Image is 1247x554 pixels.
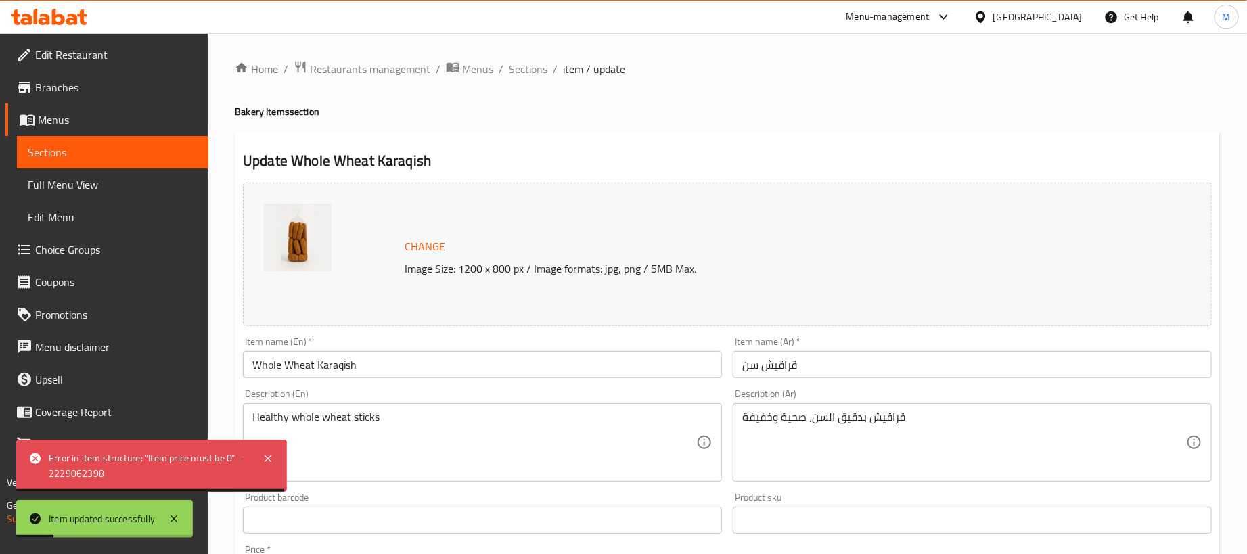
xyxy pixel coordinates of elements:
[252,411,696,475] textarea: Healthy whole wheat sticks
[563,61,625,77] span: item / update
[5,331,208,363] a: Menu disclaimer
[993,9,1083,24] div: [GEOGRAPHIC_DATA]
[35,339,198,355] span: Menu disclaimer
[5,71,208,103] a: Branches
[235,105,1220,118] h4: Bakery Items section
[264,204,332,271] img: %D9%82%D8%B1%D8%A7%D9%82%D9%8A%D8%B4_%D8%B3%D9%86638906707492956256.jpg
[28,209,198,225] span: Edit Menu
[7,497,69,514] span: Get support on:
[243,507,722,534] input: Please enter product barcode
[243,151,1212,171] h2: Update Whole Wheat Karaqish
[1223,9,1231,24] span: M
[5,363,208,396] a: Upsell
[5,396,208,428] a: Coverage Report
[17,136,208,168] a: Sections
[436,61,440,77] li: /
[235,61,278,77] a: Home
[35,371,198,388] span: Upsell
[553,61,558,77] li: /
[733,507,1212,534] input: Please enter product sku
[5,428,208,461] a: Grocery Checklist
[35,241,198,258] span: Choice Groups
[5,233,208,266] a: Choice Groups
[310,61,430,77] span: Restaurants management
[399,233,451,260] button: Change
[846,9,930,25] div: Menu-management
[17,168,208,201] a: Full Menu View
[5,298,208,331] a: Promotions
[733,351,1212,378] input: Enter name Ar
[35,47,198,63] span: Edit Restaurant
[28,177,198,193] span: Full Menu View
[35,79,198,95] span: Branches
[5,103,208,136] a: Menus
[399,260,1094,277] p: Image Size: 1200 x 800 px / Image formats: jpg, png / 5MB Max.
[509,61,547,77] a: Sections
[446,60,493,78] a: Menus
[499,61,503,77] li: /
[49,511,155,526] div: Item updated successfully
[5,266,208,298] a: Coupons
[294,60,430,78] a: Restaurants management
[243,351,722,378] input: Enter name En
[7,510,93,528] a: Support.OpsPlatform
[35,274,198,290] span: Coupons
[235,60,1220,78] nav: breadcrumb
[35,404,198,420] span: Coverage Report
[28,144,198,160] span: Sections
[17,201,208,233] a: Edit Menu
[284,61,288,77] li: /
[5,39,208,71] a: Edit Restaurant
[35,306,198,323] span: Promotions
[38,112,198,128] span: Menus
[405,237,445,256] span: Change
[35,436,198,453] span: Grocery Checklist
[742,411,1186,475] textarea: قراقيش بدقيق السن، صحية وخفيفة
[462,61,493,77] span: Menus
[7,474,40,491] span: Version:
[49,451,249,481] div: Error in item structure: "Item price must be 0" - 2229062398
